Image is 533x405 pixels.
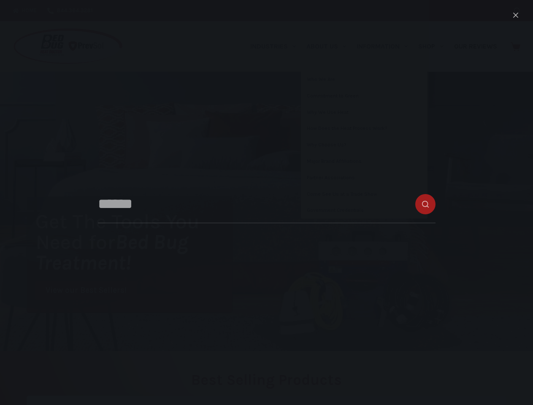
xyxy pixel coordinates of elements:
i: Bed Bug Treatment! [35,230,188,275]
a: Industries [245,21,301,72]
a: Why Choose Us? [301,137,427,153]
a: Our Reviews [449,21,502,72]
a: How Does the Heat Process Work? [301,121,427,137]
button: Open LiveChat chat widget [7,3,32,29]
a: Partner Associations [301,170,427,186]
a: About Us [301,21,351,72]
a: Who We Are [301,72,427,88]
img: Prevsol/Bed Bug Heat Doctor [13,28,123,65]
nav: Primary [245,21,502,72]
h2: Best Selling Products [27,373,506,387]
a: Major Brand Affiliations [301,154,427,170]
a: Why We Use Heat [301,105,427,121]
span: View our Best Sellers! [46,286,127,294]
a: View our Best Sellers! [35,281,137,300]
button: Search [514,8,520,14]
a: Commitment to Green [301,88,427,104]
a: Information [352,21,413,72]
a: Come See Us at a Trade Show [301,186,427,202]
h1: Get The Tools You Need for [35,211,232,273]
a: Shop [413,21,449,72]
a: Government Credentials [301,202,427,219]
